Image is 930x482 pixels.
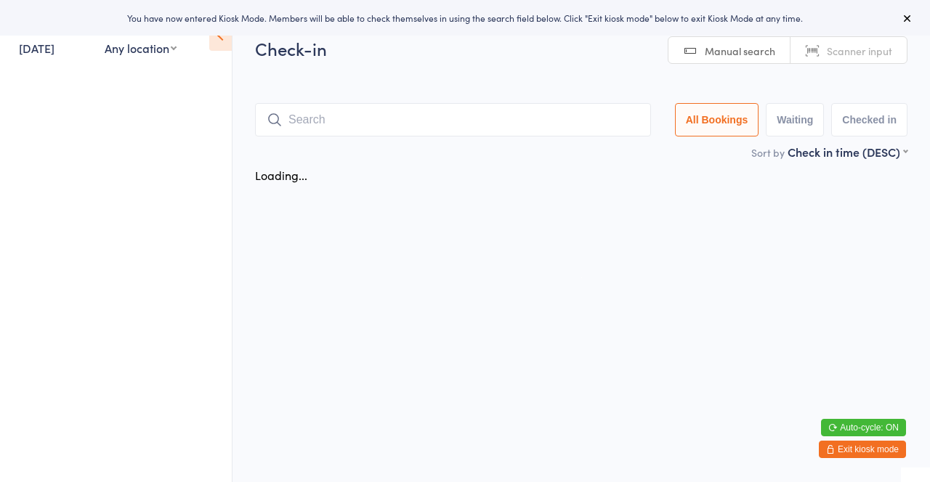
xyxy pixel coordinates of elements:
[821,419,906,436] button: Auto-cycle: ON
[819,441,906,458] button: Exit kiosk mode
[255,36,907,60] h2: Check-in
[675,103,759,136] button: All Bookings
[255,103,651,136] input: Search
[831,103,907,136] button: Checked in
[23,12,907,24] div: You have now entered Kiosk Mode. Members will be able to check themselves in using the search fie...
[255,167,307,183] div: Loading...
[827,44,892,58] span: Scanner input
[751,145,785,160] label: Sort by
[19,40,54,56] a: [DATE]
[788,144,907,160] div: Check in time (DESC)
[766,103,824,136] button: Waiting
[705,44,775,58] span: Manual search
[105,40,177,56] div: Any location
